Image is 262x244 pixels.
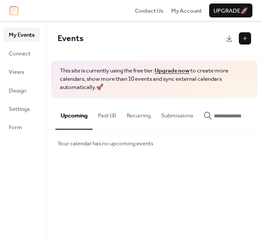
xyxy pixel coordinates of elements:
[171,6,202,15] a: My Account
[60,67,249,92] span: This site is currently using the free tier. to create more calendars, show more than 10 events an...
[3,65,40,79] a: Views
[3,83,40,97] a: Design
[135,6,164,15] a: Contact Us
[9,49,31,58] span: Connect
[9,31,34,39] span: My Events
[55,98,93,130] button: Upcoming
[58,31,83,47] span: Events
[3,102,40,116] a: Settings
[9,105,30,113] span: Settings
[9,68,24,76] span: Views
[9,86,26,95] span: Design
[93,98,121,129] button: Past (4)
[214,7,248,15] span: Upgrade 🚀
[3,46,40,60] a: Connect
[155,65,190,76] a: Upgrade now
[10,6,18,15] img: logo
[58,139,153,148] span: Your calendar has no upcoming events
[121,98,156,129] button: Recurring
[3,120,40,134] a: Form
[3,27,40,41] a: My Events
[171,7,202,15] span: My Account
[209,3,252,17] button: Upgrade🚀
[9,123,22,132] span: Form
[135,7,164,15] span: Contact Us
[156,98,198,129] button: Submissions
